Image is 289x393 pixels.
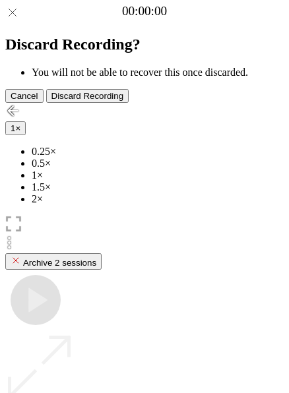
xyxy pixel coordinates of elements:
li: 1.5× [32,181,284,193]
h2: Discard Recording? [5,36,284,53]
li: 1× [32,169,284,181]
button: 1× [5,121,26,135]
button: Cancel [5,89,44,103]
span: 1 [11,123,15,133]
li: 0.5× [32,158,284,169]
button: Discard Recording [46,89,129,103]
button: Archive 2 sessions [5,253,102,270]
li: 2× [32,193,284,205]
li: 0.25× [32,146,284,158]
div: Archive 2 sessions [11,255,96,268]
li: You will not be able to recover this once discarded. [32,67,284,78]
a: 00:00:00 [122,4,167,18]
